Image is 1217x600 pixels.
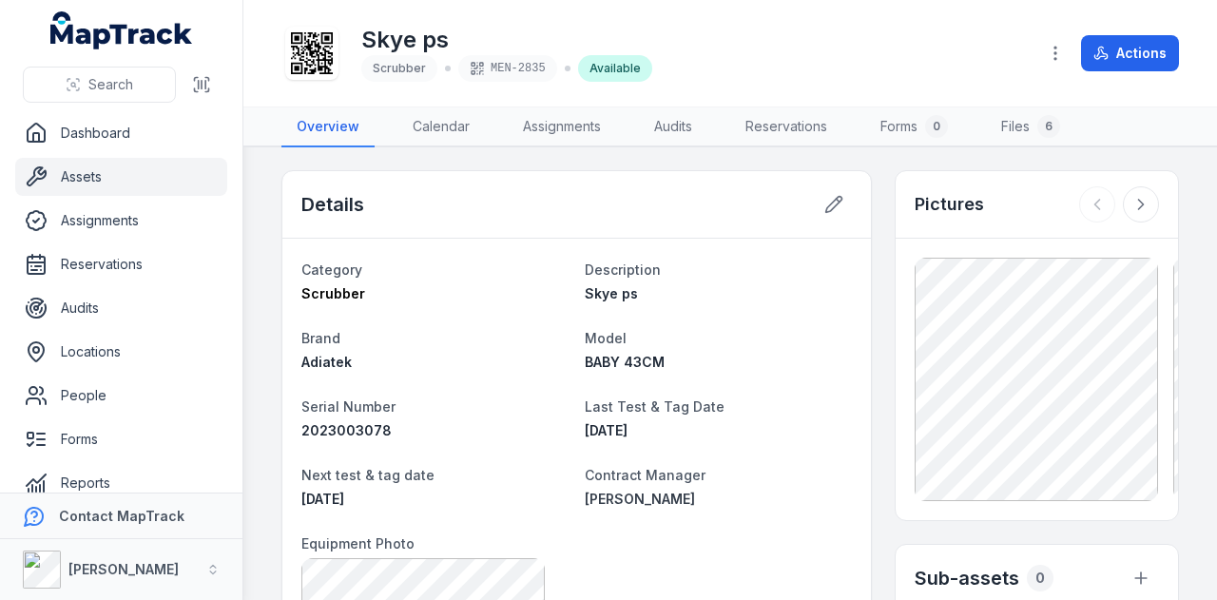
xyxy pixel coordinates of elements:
[397,107,485,147] a: Calendar
[301,398,396,415] span: Serial Number
[15,114,227,152] a: Dashboard
[915,565,1019,591] h2: Sub-assets
[88,75,133,94] span: Search
[301,491,344,507] time: 3/12/2026, 12:00:00 AM
[15,289,227,327] a: Audits
[1081,35,1179,71] button: Actions
[301,467,435,483] span: Next test & tag date
[458,55,557,82] div: MEN-2835
[585,422,628,438] time: 9/12/2025, 12:00:00 AM
[301,422,392,438] span: 2023003078
[585,398,724,415] span: Last Test & Tag Date
[301,330,340,346] span: Brand
[301,261,362,278] span: Category
[301,491,344,507] span: [DATE]
[301,285,365,301] span: Scrubber
[15,202,227,240] a: Assignments
[730,107,842,147] a: Reservations
[915,191,984,218] h3: Pictures
[585,422,628,438] span: [DATE]
[1027,565,1053,591] div: 0
[986,107,1075,147] a: Files6
[59,508,184,524] strong: Contact MapTrack
[508,107,616,147] a: Assignments
[301,354,352,370] span: Adiatek
[585,467,705,483] span: Contract Manager
[301,535,415,552] span: Equipment Photo
[585,330,627,346] span: Model
[68,561,179,577] strong: [PERSON_NAME]
[50,11,193,49] a: MapTrack
[585,261,661,278] span: Description
[361,25,652,55] h1: Skye ps
[15,158,227,196] a: Assets
[23,67,176,103] button: Search
[15,420,227,458] a: Forms
[1037,115,1060,138] div: 6
[865,107,963,147] a: Forms0
[639,107,707,147] a: Audits
[301,191,364,218] h2: Details
[15,333,227,371] a: Locations
[15,245,227,283] a: Reservations
[15,377,227,415] a: People
[585,354,665,370] span: BABY 43CM
[281,107,375,147] a: Overview
[925,115,948,138] div: 0
[373,61,426,75] span: Scrubber
[15,464,227,502] a: Reports
[585,490,853,509] a: [PERSON_NAME]
[585,285,638,301] span: Skye ps
[578,55,652,82] div: Available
